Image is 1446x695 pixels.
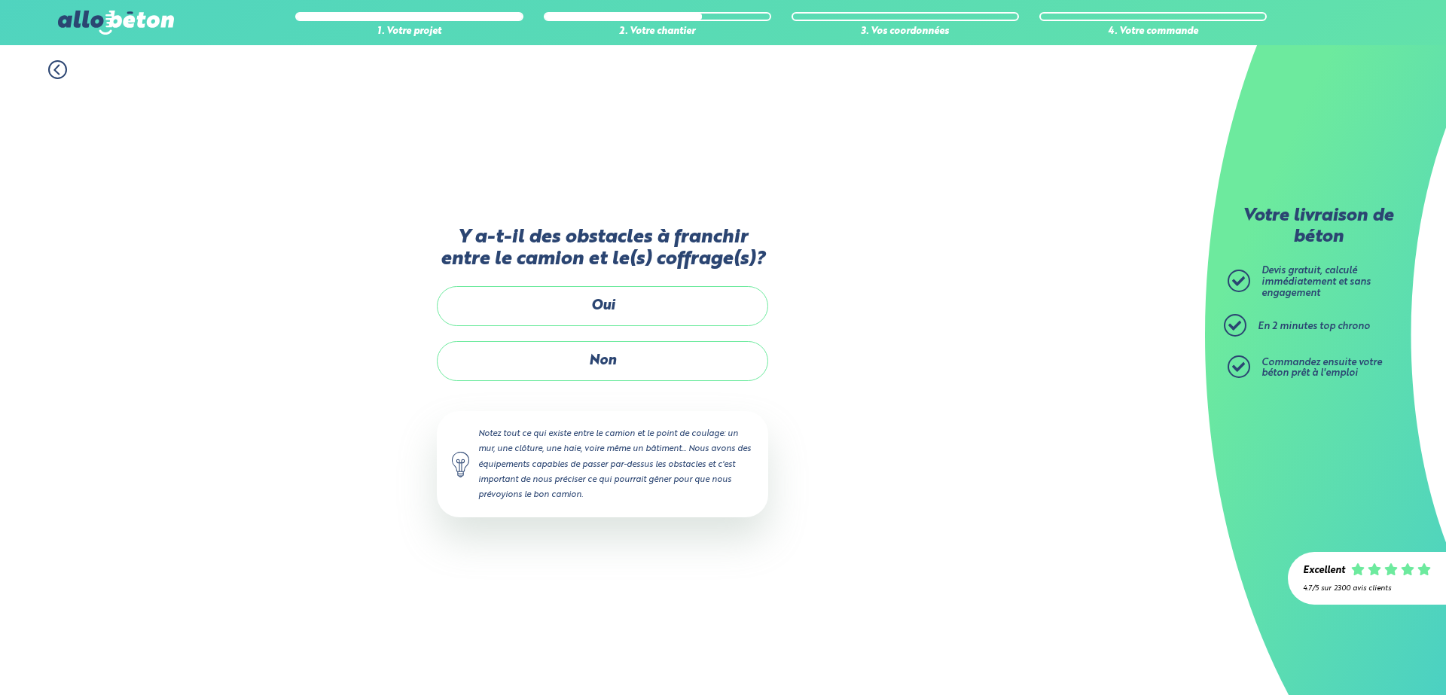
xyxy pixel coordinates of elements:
div: 4.7/5 sur 2300 avis clients [1303,584,1431,593]
iframe: Help widget launcher [1312,636,1429,678]
div: 2. Votre chantier [544,26,771,38]
p: Votre livraison de béton [1231,206,1405,248]
span: Devis gratuit, calculé immédiatement et sans engagement [1261,266,1371,297]
div: 1. Votre projet [295,26,523,38]
div: Notez tout ce qui existe entre le camion et le point de coulage: un mur, une clôture, une haie, v... [437,411,768,517]
span: Commandez ensuite votre béton prêt à l'emploi [1261,358,1382,379]
span: En 2 minutes top chrono [1258,322,1370,331]
label: Non [437,341,768,381]
div: Excellent [1303,565,1345,577]
div: 4. Votre commande [1039,26,1267,38]
div: 3. Vos coordonnées [792,26,1019,38]
label: Oui [437,286,768,326]
img: allobéton [58,11,174,35]
label: Y a-t-il des obstacles à franchir entre le camion et le(s) coffrage(s)? [437,227,768,271]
